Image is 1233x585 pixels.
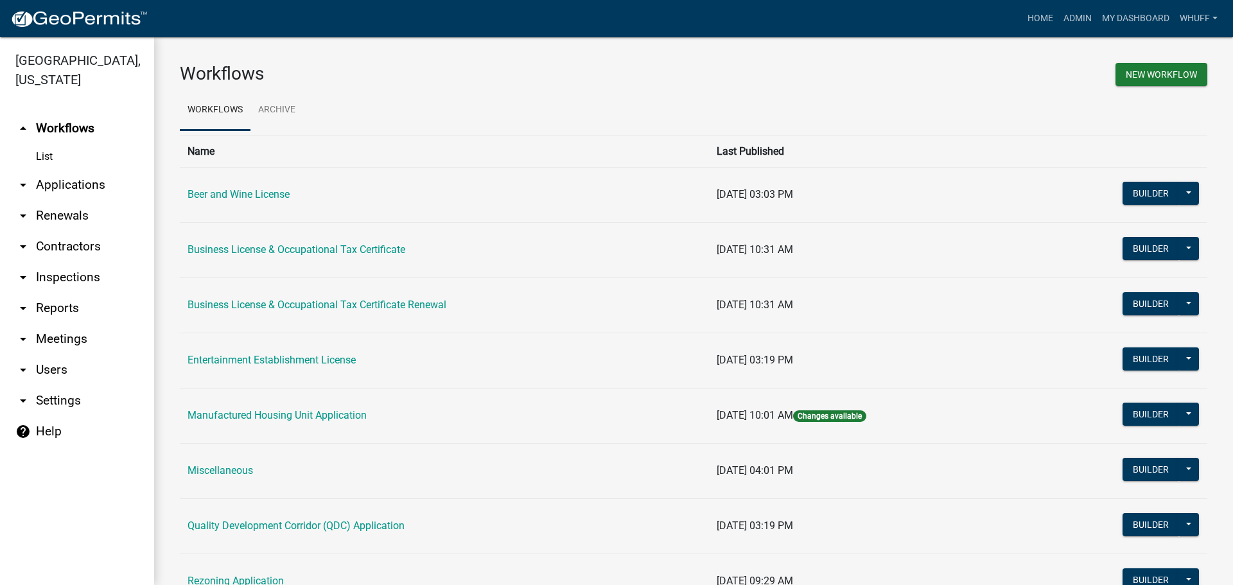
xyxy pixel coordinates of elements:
[1022,6,1058,31] a: Home
[188,188,290,200] a: Beer and Wine License
[188,354,356,366] a: Entertainment Establishment License
[15,331,31,347] i: arrow_drop_down
[188,243,405,256] a: Business License & Occupational Tax Certificate
[15,270,31,285] i: arrow_drop_down
[180,135,709,167] th: Name
[15,362,31,378] i: arrow_drop_down
[1123,458,1179,481] button: Builder
[180,90,250,131] a: Workflows
[1058,6,1097,31] a: Admin
[15,177,31,193] i: arrow_drop_down
[1123,292,1179,315] button: Builder
[1115,63,1207,86] button: New Workflow
[1123,182,1179,205] button: Builder
[709,135,1028,167] th: Last Published
[1123,347,1179,371] button: Builder
[188,520,405,532] a: Quality Development Corridor (QDC) Application
[717,409,793,421] span: [DATE] 10:01 AM
[180,63,684,85] h3: Workflows
[1097,6,1175,31] a: My Dashboard
[717,520,793,532] span: [DATE] 03:19 PM
[717,464,793,476] span: [DATE] 04:01 PM
[15,301,31,316] i: arrow_drop_down
[15,121,31,136] i: arrow_drop_up
[1175,6,1223,31] a: whuff
[793,410,866,422] span: Changes available
[717,354,793,366] span: [DATE] 03:19 PM
[717,188,793,200] span: [DATE] 03:03 PM
[188,409,367,421] a: Manufactured Housing Unit Application
[1123,513,1179,536] button: Builder
[717,243,793,256] span: [DATE] 10:31 AM
[15,424,31,439] i: help
[188,464,253,476] a: Miscellaneous
[250,90,303,131] a: Archive
[15,239,31,254] i: arrow_drop_down
[717,299,793,311] span: [DATE] 10:31 AM
[15,393,31,408] i: arrow_drop_down
[1123,403,1179,426] button: Builder
[15,208,31,223] i: arrow_drop_down
[188,299,446,311] a: Business License & Occupational Tax Certificate Renewal
[1123,237,1179,260] button: Builder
